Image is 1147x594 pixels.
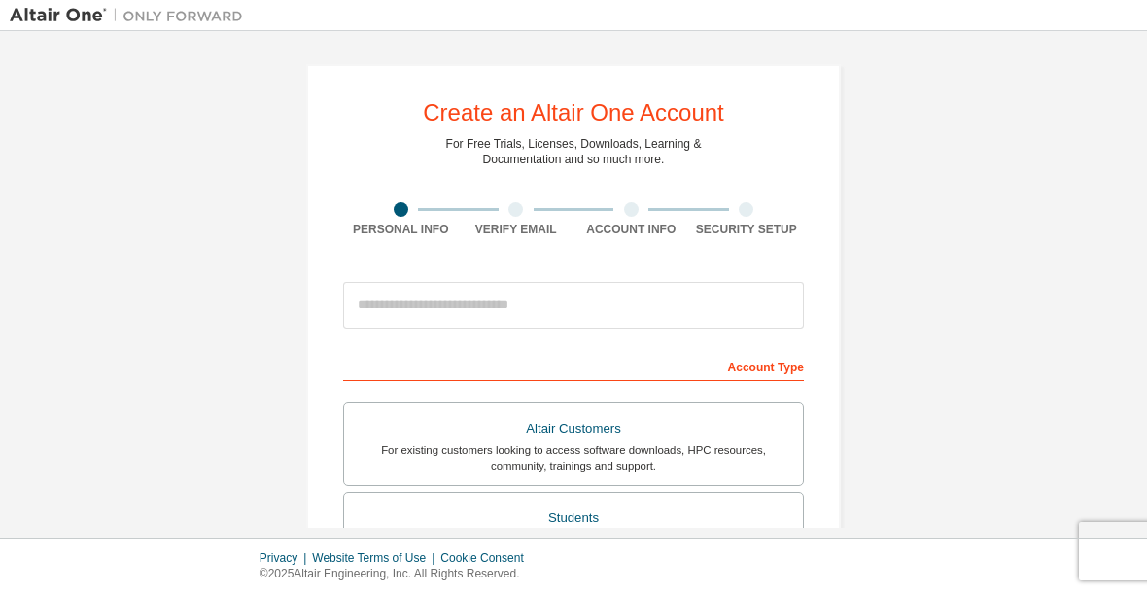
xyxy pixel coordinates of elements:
img: Altair One [10,6,253,25]
div: Website Terms of Use [312,550,440,566]
div: Security Setup [689,222,805,237]
div: For Free Trials, Licenses, Downloads, Learning & Documentation and so much more. [446,136,702,167]
div: Altair Customers [356,415,791,442]
div: Privacy [260,550,312,566]
div: Create an Altair One Account [423,101,724,124]
div: Account Info [573,222,689,237]
div: For existing customers looking to access software downloads, HPC resources, community, trainings ... [356,442,791,473]
div: Account Type [343,350,804,381]
p: © 2025 Altair Engineering, Inc. All Rights Reserved. [260,566,536,582]
div: Students [356,505,791,532]
div: Cookie Consent [440,550,535,566]
div: Personal Info [343,222,459,237]
div: Verify Email [459,222,574,237]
